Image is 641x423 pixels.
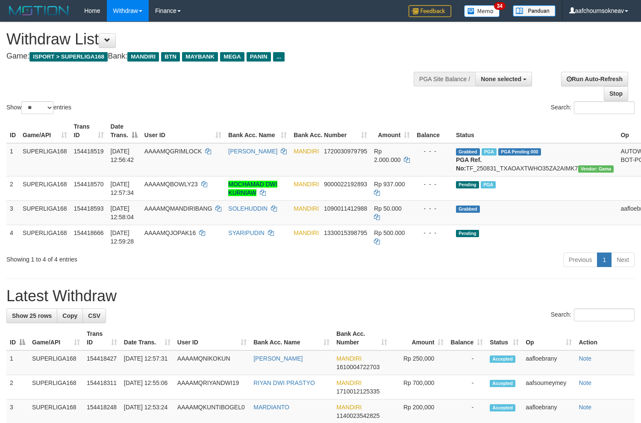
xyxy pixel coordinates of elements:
th: Game/API: activate to sort column ascending [19,119,71,143]
span: 154418519 [74,148,104,155]
span: MAYBANK [182,52,218,62]
td: 1 [6,350,29,375]
th: Bank Acc. Number: activate to sort column ascending [290,119,370,143]
span: AAAAMQMANDIRIBANG [144,205,212,212]
span: 154418570 [74,181,104,188]
span: Marked by aafsoumeymey [482,148,497,156]
span: 154418593 [74,205,104,212]
span: MANDIRI [294,181,319,188]
span: Accepted [490,404,515,411]
th: Status: activate to sort column ascending [486,326,522,350]
span: ISPORT > SUPERLIGA168 [29,52,108,62]
span: MANDIRI [127,52,159,62]
span: Vendor URL: https://trx31.1velocity.biz [578,165,614,173]
span: MEGA [220,52,244,62]
span: CSV [88,312,100,319]
td: 3 [6,200,19,225]
span: MANDIRI [294,148,319,155]
span: Accepted [490,380,515,387]
span: Rp 500.000 [374,229,405,236]
a: SOLEHUDDIN [228,205,268,212]
th: Trans ID: activate to sort column ascending [83,326,121,350]
td: SUPERLIGA168 [29,375,83,399]
th: Trans ID: activate to sort column ascending [71,119,107,143]
th: Op: activate to sort column ascending [522,326,575,350]
th: Bank Acc. Name: activate to sort column ascending [225,119,290,143]
a: Note [579,379,591,386]
span: Grabbed [456,148,480,156]
div: PGA Site Balance / [414,72,475,86]
img: MOTION_logo.png [6,4,71,17]
td: SUPERLIGA168 [19,200,71,225]
a: Copy [57,308,83,323]
span: Rp 2.000.000 [374,148,400,163]
td: TF_250831_TXAOAXTWHO35ZA2AIMK7 [453,143,617,176]
img: panduan.png [513,5,556,17]
td: aafloebrany [522,350,575,375]
span: Copy 1710012125335 to clipboard [336,388,379,395]
th: Game/API: activate to sort column ascending [29,326,83,350]
th: Amount: activate to sort column ascending [370,119,413,143]
h1: Withdraw List [6,31,419,48]
a: Run Auto-Refresh [561,72,628,86]
a: [PERSON_NAME] [228,148,277,155]
span: [DATE] 12:59:28 [111,229,134,245]
img: Feedback.jpg [409,5,451,17]
span: Copy 1610004722703 to clipboard [336,364,379,370]
span: AAAAMQBOWLY23 [144,181,198,188]
div: Showing 1 to 4 of 4 entries [6,252,261,264]
td: 4 [6,225,19,249]
span: Marked by aafsoumeymey [481,181,496,188]
td: SUPERLIGA168 [29,350,83,375]
div: - - - [417,147,449,156]
div: - - - [417,229,449,237]
a: Show 25 rows [6,308,57,323]
h1: Latest Withdraw [6,288,635,305]
th: ID: activate to sort column descending [6,326,29,350]
span: 154418666 [74,229,104,236]
th: Status [453,119,617,143]
th: Action [575,326,635,350]
span: Copy 1090011412988 to clipboard [324,205,367,212]
span: PANIN [247,52,271,62]
span: Copy 1140023542825 to clipboard [336,412,379,419]
label: Search: [551,101,635,114]
span: Pending [456,181,479,188]
th: Bank Acc. Name: activate to sort column ascending [250,326,333,350]
h4: Game: Bank: [6,52,419,61]
th: User ID: activate to sort column ascending [141,119,225,143]
a: CSV [82,308,106,323]
label: Show entries [6,101,71,114]
td: SUPERLIGA168 [19,225,71,249]
th: ID [6,119,19,143]
span: [DATE] 12:57:34 [111,181,134,196]
th: Balance: activate to sort column ascending [447,326,486,350]
span: BTN [161,52,180,62]
span: PGA Pending [498,148,541,156]
th: Date Trans.: activate to sort column ascending [121,326,174,350]
span: AAAAMQGRIMLOCK [144,148,202,155]
span: Grabbed [456,206,480,213]
span: Rp 937.000 [374,181,405,188]
span: MANDIRI [336,404,362,411]
span: Accepted [490,355,515,363]
span: 34 [494,2,506,10]
td: - [447,350,486,375]
span: [DATE] 12:58:04 [111,205,134,220]
th: Amount: activate to sort column ascending [391,326,447,350]
img: Button%20Memo.svg [464,5,500,17]
a: Stop [604,86,628,101]
td: [DATE] 12:57:31 [121,350,174,375]
th: Date Trans.: activate to sort column descending [107,119,141,143]
td: SUPERLIGA168 [19,176,71,200]
td: [DATE] 12:55:06 [121,375,174,399]
select: Showentries [21,101,53,114]
span: Pending [456,230,479,237]
a: Previous [563,253,597,267]
span: Copy 1720030979795 to clipboard [324,148,367,155]
a: 1 [597,253,612,267]
label: Search: [551,308,635,321]
td: Rp 700,000 [391,375,447,399]
td: AAAAMQNIKOKUN [174,350,250,375]
td: SUPERLIGA168 [19,143,71,176]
